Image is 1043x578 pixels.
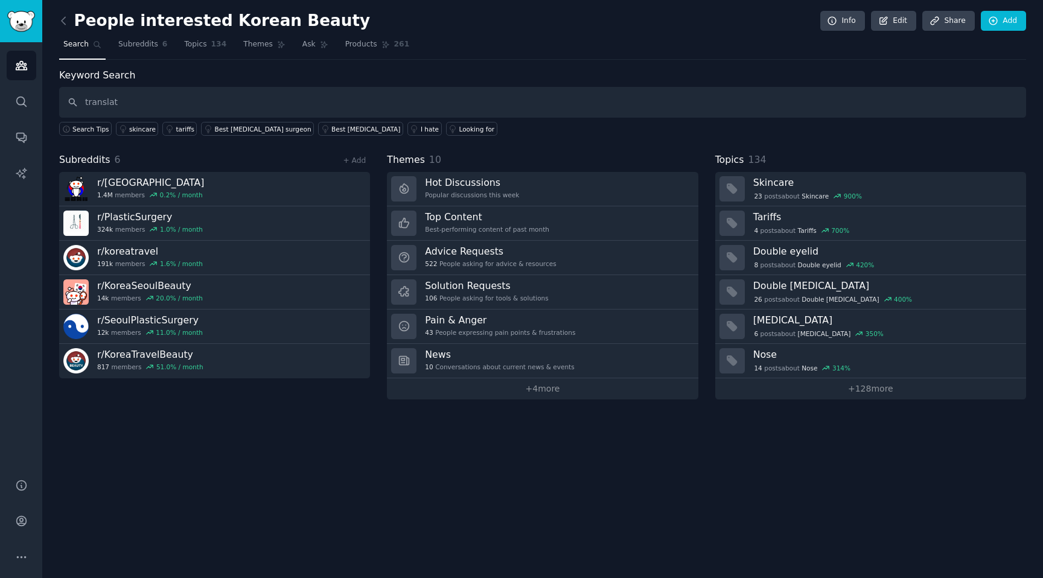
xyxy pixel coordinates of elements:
a: Double [MEDICAL_DATA]26postsaboutDouble [MEDICAL_DATA]400% [715,275,1026,310]
img: KoreaSeoulBeauty [63,279,89,305]
h3: r/ PlasticSurgery [97,211,203,223]
div: 20.0 % / month [156,294,203,302]
span: 14 [754,364,762,372]
div: 0.2 % / month [160,191,203,199]
a: r/KoreaSeoulBeauty14kmembers20.0% / month [59,275,370,310]
div: skincare [129,125,156,133]
span: 191k [97,259,113,268]
div: 1.0 % / month [160,225,203,233]
label: Keyword Search [59,69,135,81]
span: 106 [425,294,437,302]
a: Subreddits6 [114,35,171,60]
h3: Skincare [753,176,1018,189]
a: Topics134 [180,35,231,60]
a: tariffs [162,122,197,136]
h3: r/ KoreaSeoulBeauty [97,279,203,292]
a: Best [MEDICAL_DATA] surgeon [201,122,314,136]
div: 51.0 % / month [156,363,203,371]
input: Keyword search in audience [59,87,1026,118]
img: KoreaTravelBeauty [63,348,89,373]
h2: People interested Korean Beauty [59,11,370,31]
div: post s about [753,328,885,339]
div: members [97,294,203,302]
div: 350 % [866,329,884,338]
span: 134 [748,154,766,165]
a: Tariffs4postsaboutTariffs700% [715,206,1026,241]
span: 4 [754,226,758,235]
a: Top ContentBest-performing content of past month [387,206,698,241]
div: Best [MEDICAL_DATA] [331,125,400,133]
a: r/SeoulPlasticSurgery12kmembers11.0% / month [59,310,370,344]
img: PlasticSurgery [63,211,89,236]
a: Share [922,11,974,31]
span: 10 [425,363,433,371]
div: 900 % [844,192,862,200]
span: Ask [302,39,316,50]
a: News10Conversations about current news & events [387,344,698,378]
h3: r/ SeoulPlasticSurgery [97,314,203,326]
button: Search Tips [59,122,112,136]
h3: News [425,348,574,361]
a: [MEDICAL_DATA]6postsabout[MEDICAL_DATA]350% [715,310,1026,344]
span: Topics [184,39,206,50]
span: Themes [243,39,273,50]
span: 6 [162,39,168,50]
h3: r/ koreatravel [97,245,203,258]
a: Looking for [446,122,497,136]
span: 522 [425,259,437,268]
span: Subreddits [59,153,110,168]
div: People asking for advice & resources [425,259,556,268]
a: r/PlasticSurgery324kmembers1.0% / month [59,206,370,241]
div: members [97,328,203,337]
a: Nose14postsaboutNose314% [715,344,1026,378]
h3: Double eyelid [753,245,1018,258]
span: 23 [754,192,762,200]
a: +4more [387,378,698,399]
h3: Double [MEDICAL_DATA] [753,279,1018,292]
span: 1.4M [97,191,113,199]
span: 6 [115,154,121,165]
h3: Top Content [425,211,549,223]
div: members [97,363,203,371]
span: 6 [754,329,758,338]
span: 26 [754,295,762,303]
h3: Pain & Anger [425,314,575,326]
a: Solution Requests106People asking for tools & solutions [387,275,698,310]
div: 11.0 % / month [156,328,203,337]
a: Products261 [341,35,413,60]
span: 12k [97,328,109,337]
div: I hate [421,125,439,133]
div: 700 % [831,226,849,235]
h3: r/ KoreaTravelBeauty [97,348,203,361]
img: koreatravel [63,245,89,270]
a: Search [59,35,106,60]
span: Tariffs [798,226,817,235]
a: r/[GEOGRAPHIC_DATA]1.4Mmembers0.2% / month [59,172,370,206]
div: post s about [753,363,852,373]
a: r/koreatravel191kmembers1.6% / month [59,241,370,275]
span: 261 [394,39,410,50]
div: Best [MEDICAL_DATA] surgeon [214,125,311,133]
div: post s about [753,294,913,305]
div: People expressing pain points & frustrations [425,328,575,337]
a: Advice Requests522People asking for advice & resources [387,241,698,275]
h3: Advice Requests [425,245,556,258]
div: Conversations about current news & events [425,363,574,371]
h3: Tariffs [753,211,1018,223]
div: post s about [753,225,850,236]
span: Themes [387,153,425,168]
h3: Hot Discussions [425,176,519,189]
div: post s about [753,191,863,202]
span: 10 [429,154,441,165]
div: tariffs [176,125,194,133]
div: Best-performing content of past month [425,225,549,233]
a: Edit [871,11,916,31]
a: I hate [407,122,442,136]
span: [MEDICAL_DATA] [798,329,851,338]
div: Popular discussions this week [425,191,519,199]
span: 8 [754,261,758,269]
a: Double eyelid8postsaboutDouble eyelid420% [715,241,1026,275]
div: Looking for [459,125,495,133]
a: Hot DiscussionsPopular discussions this week [387,172,698,206]
h3: [MEDICAL_DATA] [753,314,1018,326]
